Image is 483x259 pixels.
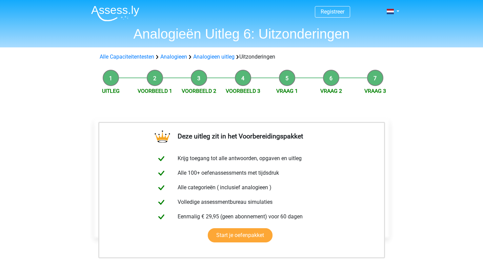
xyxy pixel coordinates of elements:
[102,88,120,94] a: Uitleg
[100,53,154,60] a: Alle Capaciteitentesten
[160,53,187,60] a: Analogieen
[91,5,139,21] img: Assessly
[86,26,398,42] h1: Analogieën Uitleg 6: Uitzonderingen
[182,88,216,94] a: Voorbeeld 2
[97,53,386,61] div: Uitzonderingen
[208,228,273,242] a: Start je oefenpakket
[226,88,260,94] a: Voorbeeld 3
[364,88,386,94] a: Vraag 3
[193,53,235,60] a: Analogieen uitleg
[138,88,172,94] a: Voorbeeld 1
[320,88,342,94] a: Vraag 2
[321,8,344,15] a: Registreer
[276,88,298,94] a: Vraag 1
